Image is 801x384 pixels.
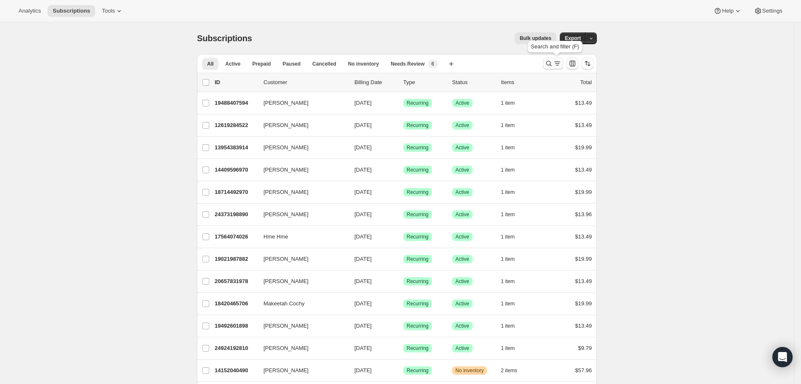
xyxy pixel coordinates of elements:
[354,300,372,307] span: [DATE]
[501,186,524,198] button: 1 item
[263,188,309,196] span: [PERSON_NAME]
[354,167,372,173] span: [DATE]
[501,233,515,240] span: 1 item
[215,298,592,310] div: 18420465706Makeetah Cochy[DATE]SuccessRecurringSuccessActive1 item$19.99
[215,78,257,87] p: ID
[501,189,515,196] span: 1 item
[263,299,305,308] span: Makeetah Cochy
[543,58,563,69] button: Search and filter results
[407,278,428,285] span: Recurring
[575,323,592,329] span: $13.49
[455,367,484,374] span: No inventory
[575,278,592,284] span: $13.49
[582,58,593,69] button: Sort the results
[215,233,257,241] p: 17564074026
[455,189,469,196] span: Active
[258,230,343,244] button: Hme Hme
[258,208,343,221] button: [PERSON_NAME]
[215,166,257,174] p: 14409596970
[575,233,592,240] span: $13.49
[258,185,343,199] button: [PERSON_NAME]
[215,78,592,87] div: IDCustomerBilling DateTypeStatusItemsTotal
[19,8,41,14] span: Analytics
[501,320,524,332] button: 1 item
[565,35,581,42] span: Export
[215,366,257,375] p: 14152040490
[455,122,469,129] span: Active
[215,253,592,265] div: 19021987882[PERSON_NAME][DATE]SuccessRecurringSuccessActive1 item$19.99
[215,210,257,219] p: 24373198890
[354,122,372,128] span: [DATE]
[263,78,348,87] p: Customer
[407,211,428,218] span: Recurring
[258,364,343,377] button: [PERSON_NAME]
[501,342,524,354] button: 1 item
[263,233,288,241] span: Hme Hme
[354,323,372,329] span: [DATE]
[215,255,257,263] p: 19021987882
[258,275,343,288] button: [PERSON_NAME]
[749,5,788,17] button: Settings
[348,61,379,67] span: No inventory
[575,122,592,128] span: $13.49
[197,34,252,43] span: Subscriptions
[575,144,592,151] span: $19.99
[407,100,428,106] span: Recurring
[407,345,428,352] span: Recurring
[354,256,372,262] span: [DATE]
[258,252,343,266] button: [PERSON_NAME]
[215,99,257,107] p: 19488407594
[215,143,257,152] p: 13954383914
[354,100,372,106] span: [DATE]
[444,58,458,70] button: Create new view
[455,256,469,262] span: Active
[215,322,257,330] p: 19492601898
[580,78,592,87] p: Total
[501,323,515,329] span: 1 item
[501,167,515,173] span: 1 item
[215,188,257,196] p: 18714492970
[501,211,515,218] span: 1 item
[772,347,793,367] div: Open Intercom Messenger
[407,167,428,173] span: Recurring
[407,367,428,374] span: Recurring
[455,144,469,151] span: Active
[215,275,592,287] div: 20657831978[PERSON_NAME][DATE]SuccessRecurringSuccessActive1 item$13.49
[501,275,524,287] button: 1 item
[501,122,515,129] span: 1 item
[263,366,309,375] span: [PERSON_NAME]
[407,122,428,129] span: Recurring
[263,277,309,286] span: [PERSON_NAME]
[455,278,469,285] span: Active
[354,211,372,217] span: [DATE]
[501,365,527,376] button: 2 items
[215,342,592,354] div: 24924192810[PERSON_NAME][DATE]SuccessRecurringSuccessActive1 item$9.79
[407,189,428,196] span: Recurring
[263,255,309,263] span: [PERSON_NAME]
[407,323,428,329] span: Recurring
[263,166,309,174] span: [PERSON_NAME]
[258,297,343,310] button: Makeetah Cochy
[520,35,551,42] span: Bulk updates
[354,345,372,351] span: [DATE]
[501,253,524,265] button: 1 item
[13,5,46,17] button: Analytics
[207,61,213,67] span: All
[762,8,782,14] span: Settings
[215,186,592,198] div: 18714492970[PERSON_NAME][DATE]SuccessRecurringSuccessActive1 item$19.99
[455,345,469,352] span: Active
[215,277,257,286] p: 20657831978
[263,322,309,330] span: [PERSON_NAME]
[515,32,556,44] button: Bulk updates
[501,209,524,220] button: 1 item
[215,209,592,220] div: 24373198890[PERSON_NAME][DATE]SuccessRecurringSuccessActive1 item$13.96
[501,256,515,262] span: 1 item
[708,5,747,17] button: Help
[215,320,592,332] div: 19492601898[PERSON_NAME][DATE]SuccessRecurringSuccessActive1 item$13.49
[48,5,95,17] button: Subscriptions
[501,97,524,109] button: 1 item
[258,319,343,333] button: [PERSON_NAME]
[263,99,309,107] span: [PERSON_NAME]
[354,144,372,151] span: [DATE]
[258,96,343,110] button: [PERSON_NAME]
